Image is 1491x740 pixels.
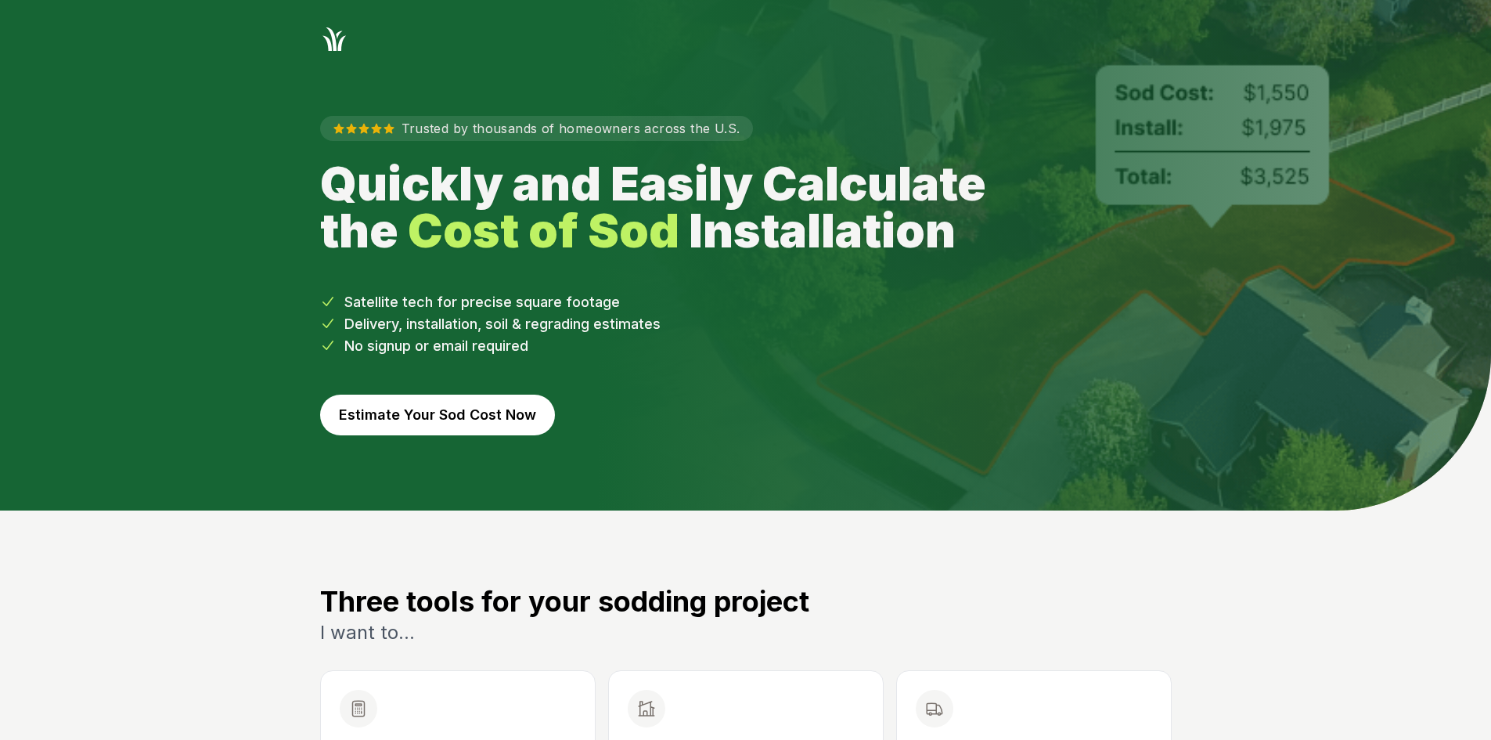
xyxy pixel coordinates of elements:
[320,335,1172,357] li: No signup or email required
[320,620,1172,645] p: I want to...
[593,316,661,332] span: estimates
[320,160,1021,254] h1: Quickly and Easily Calculate the Installation
[320,313,1172,335] li: Delivery, installation, soil & regrading
[408,202,679,258] strong: Cost of Sod
[320,116,753,141] p: Trusted by thousands of homeowners across the U.S.
[320,586,1172,617] h3: Three tools for your sodding project
[320,291,1172,313] li: Satellite tech for precise square footage
[320,395,555,435] button: Estimate Your Sod Cost Now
